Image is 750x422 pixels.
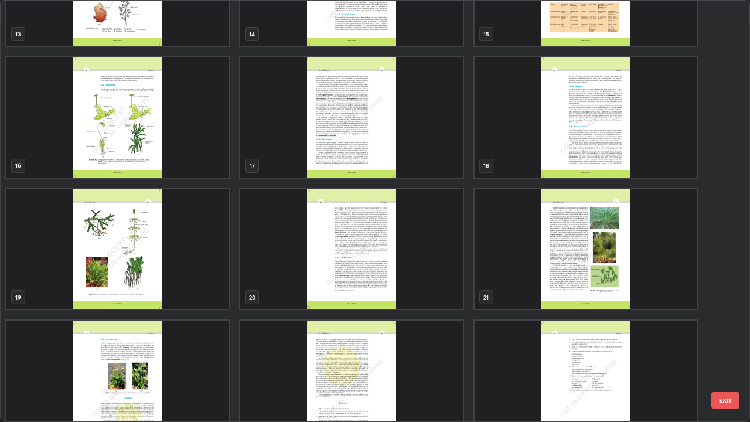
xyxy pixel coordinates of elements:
[475,189,697,309] img: 1756967187M7JN8P.pdf
[711,392,739,409] button: EXIT
[1,1,729,421] div: grid
[6,189,229,309] img: 1756967187M7JN8P.pdf
[240,57,462,178] img: 1756967187M7JN8P.pdf
[240,189,462,309] img: 1756967187M7JN8P.pdf
[6,57,229,178] img: 1756967187M7JN8P.pdf
[475,57,697,178] img: 1756967187M7JN8P.pdf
